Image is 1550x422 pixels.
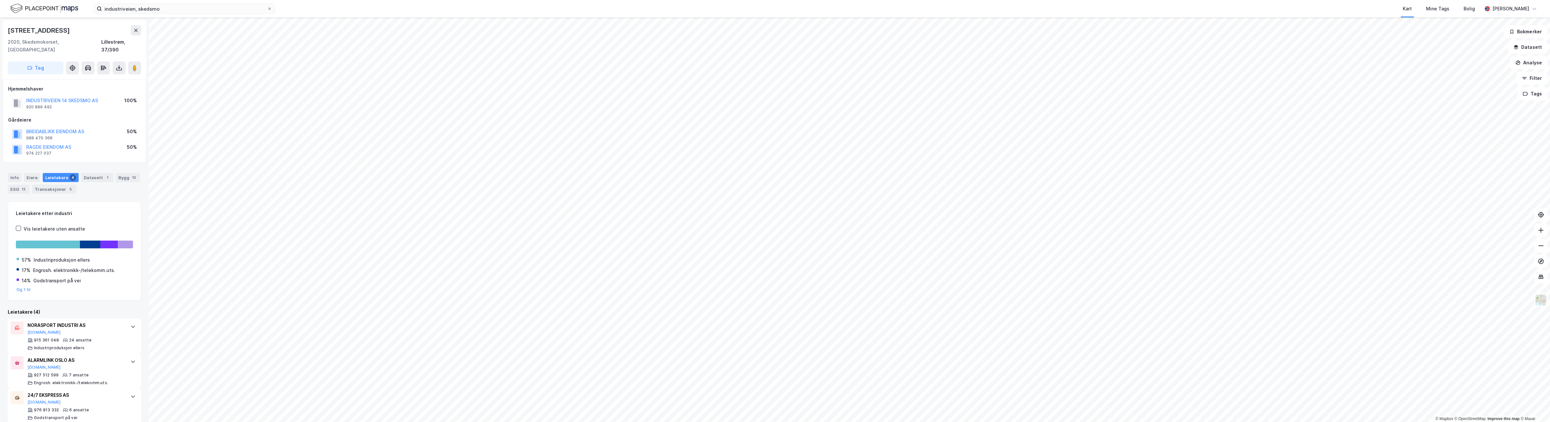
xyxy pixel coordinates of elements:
div: [PERSON_NAME] [1492,5,1529,13]
div: Godstransport på vei [34,415,77,420]
div: 927 512 599 [34,373,59,378]
div: Bolig [1464,5,1475,13]
div: 100% [124,97,137,104]
button: Tag [8,61,63,74]
div: 6 ansatte [69,407,89,413]
iframe: Chat Widget [1518,391,1550,422]
div: 988 470 368 [26,135,52,141]
button: Bokmerker [1504,25,1547,38]
div: Datasett [81,173,113,182]
div: Lillestrøm, 37/390 [101,38,141,54]
div: Mine Tags [1426,5,1449,13]
button: Og 1 til [17,287,31,292]
div: Eiere [24,173,40,182]
div: Engrosh. elektronikk-/telekomm.uts. [33,266,115,274]
div: NORASPORT INDUSTRI AS [28,321,124,329]
div: Godstransport på vei [33,277,81,285]
div: Leietakere [43,173,79,182]
a: Mapbox [1435,417,1453,421]
div: 13 [131,174,137,181]
div: 24/7 EKSPRESS AS [28,391,124,399]
div: Engrosh. elektronikk-/telekomm.uts. [34,380,108,385]
div: 5 [67,186,74,192]
div: 920 889 492 [26,104,52,110]
div: Transaksjoner [32,185,76,194]
input: Søk på adresse, matrikkel, gårdeiere, leietakere eller personer [102,4,267,14]
img: Z [1535,294,1547,306]
div: 24 ansatte [69,338,92,343]
div: Bygg [116,173,140,182]
div: 4 [70,174,76,181]
div: Gårdeiere [8,116,141,124]
div: 974 227 037 [26,151,51,156]
button: Tags [1517,87,1547,100]
div: 1 [104,174,111,181]
div: ALARMLINK OSLO AS [28,356,124,364]
button: [DOMAIN_NAME] [28,400,61,405]
div: Leietakere (4) [8,308,141,316]
div: [STREET_ADDRESS] [8,25,71,36]
div: ESG [8,185,29,194]
a: OpenStreetMap [1455,417,1486,421]
div: 7 ansatte [69,373,89,378]
img: logo.f888ab2527a4732fd821a326f86c7f29.svg [10,3,78,14]
div: 50% [127,143,137,151]
div: 2020, Skedsmokorset, [GEOGRAPHIC_DATA] [8,38,101,54]
div: 57% [22,256,31,264]
div: 17% [22,266,30,274]
div: Kart [1403,5,1412,13]
div: Industriproduksjon ellers [34,256,90,264]
div: 915 361 048 [34,338,59,343]
button: Datasett [1508,41,1547,54]
div: 976 813 332 [34,407,59,413]
button: Analyse [1510,56,1547,69]
div: Industriproduksjon ellers [34,345,84,351]
button: Filter [1516,72,1547,85]
div: 12 [20,186,27,192]
button: [DOMAIN_NAME] [28,330,61,335]
div: Vis leietakere uten ansatte [24,225,85,233]
button: [DOMAIN_NAME] [28,365,61,370]
div: Info [8,173,21,182]
div: Leietakere etter industri [16,210,133,217]
div: 50% [127,128,137,135]
a: Improve this map [1488,417,1520,421]
div: 14% [22,277,31,285]
div: Hjemmelshaver [8,85,141,93]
